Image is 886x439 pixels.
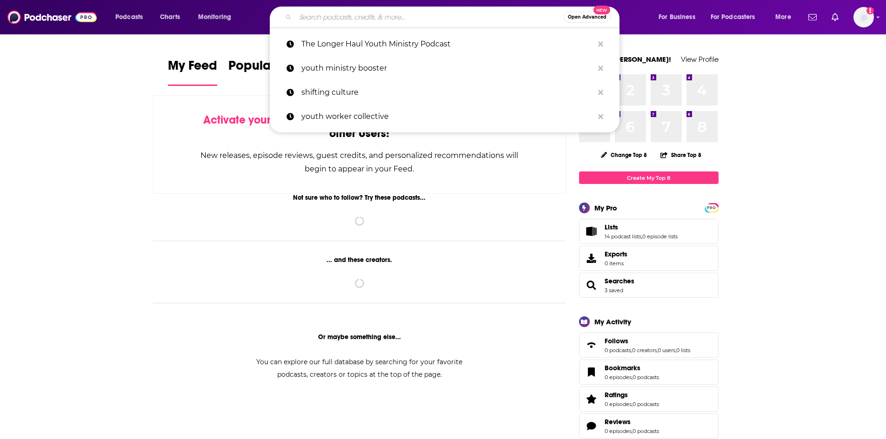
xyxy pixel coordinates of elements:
[270,32,620,56] a: The Longer Haul Youth Ministry Podcast
[605,428,632,434] a: 0 episodes
[605,260,627,267] span: 0 items
[154,10,186,25] a: Charts
[676,347,690,354] a: 0 lists
[594,317,631,326] div: My Activity
[633,401,659,407] a: 0 podcasts
[270,56,620,80] a: youth ministry booster
[582,339,601,352] a: Follows
[633,374,659,380] a: 0 podcasts
[228,58,307,86] a: Popular Feed
[228,58,307,79] span: Popular Feed
[605,287,623,294] a: 3 saved
[579,171,719,184] a: Create My Top 8
[605,391,628,399] span: Ratings
[681,55,719,64] a: View Profile
[109,10,155,25] button: open menu
[706,204,717,211] span: PRO
[279,7,628,28] div: Search podcasts, credits, & more...
[658,347,675,354] a: 0 users
[605,391,659,399] a: Ratings
[153,256,566,264] div: ... and these creators.
[632,401,633,407] span: ,
[582,419,601,432] a: Reviews
[160,11,180,24] span: Charts
[200,149,520,176] div: New releases, episode reviews, guest credits, and personalized recommendations will begin to appe...
[115,11,143,24] span: Podcasts
[632,374,633,380] span: ,
[866,7,874,14] svg: Add a profile image
[605,250,627,258] span: Exports
[605,418,659,426] a: Reviews
[568,15,606,20] span: Open Advanced
[594,203,617,212] div: My Pro
[642,233,678,240] a: 0 episode lists
[775,11,791,24] span: More
[605,233,641,240] a: 14 podcast lists
[605,277,634,285] a: Searches
[203,113,299,127] span: Activate your Feed
[579,360,719,385] span: Bookmarks
[582,279,601,292] a: Searches
[593,6,610,14] span: New
[579,333,719,358] span: Follows
[632,347,657,354] a: 0 creators
[853,7,874,27] button: Show profile menu
[582,366,601,379] a: Bookmarks
[564,12,611,23] button: Open AdvancedNew
[270,80,620,105] a: shifting culture
[711,11,755,24] span: For Podcasters
[828,9,842,25] a: Show notifications dropdown
[245,356,474,381] div: You can explore our full database by searching for your favorite podcasts, creators or topics at ...
[582,393,601,406] a: Ratings
[153,194,566,202] div: Not sure who to follow? Try these podcasts...
[605,223,618,231] span: Lists
[168,58,217,86] a: My Feed
[633,428,659,434] a: 0 podcasts
[295,10,564,25] input: Search podcasts, credits, & more...
[853,7,874,27] img: User Profile
[605,401,632,407] a: 0 episodes
[605,374,632,380] a: 0 episodes
[192,10,243,25] button: open menu
[270,105,620,129] a: youth worker collective
[579,55,671,64] a: Welcome [PERSON_NAME]!
[579,219,719,244] span: Lists
[605,337,628,345] span: Follows
[660,146,702,164] button: Share Top 8
[301,56,593,80] p: youth ministry booster
[605,364,640,372] span: Bookmarks
[652,10,707,25] button: open menu
[7,8,97,26] img: Podchaser - Follow, Share and Rate Podcasts
[605,364,659,372] a: Bookmarks
[605,223,678,231] a: Lists
[605,418,631,426] span: Reviews
[659,11,695,24] span: For Business
[632,428,633,434] span: ,
[705,10,769,25] button: open menu
[582,225,601,238] a: Lists
[301,80,593,105] p: shifting culture
[579,246,719,271] a: Exports
[582,252,601,265] span: Exports
[605,347,631,354] a: 0 podcasts
[805,9,820,25] a: Show notifications dropdown
[605,337,690,345] a: Follows
[579,413,719,439] span: Reviews
[301,32,593,56] p: The Longer Haul Youth Ministry Podcast
[579,273,719,298] span: Searches
[706,204,717,211] a: PRO
[301,105,593,129] p: youth worker collective
[579,387,719,412] span: Ratings
[200,113,520,140] div: by following Podcasts, Creators, Lists, and other Users!
[641,233,642,240] span: ,
[853,7,874,27] span: Logged in as Lydia_Gustafson
[198,11,231,24] span: Monitoring
[631,347,632,354] span: ,
[595,149,653,161] button: Change Top 8
[769,10,803,25] button: open menu
[153,333,566,341] div: Or maybe something else...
